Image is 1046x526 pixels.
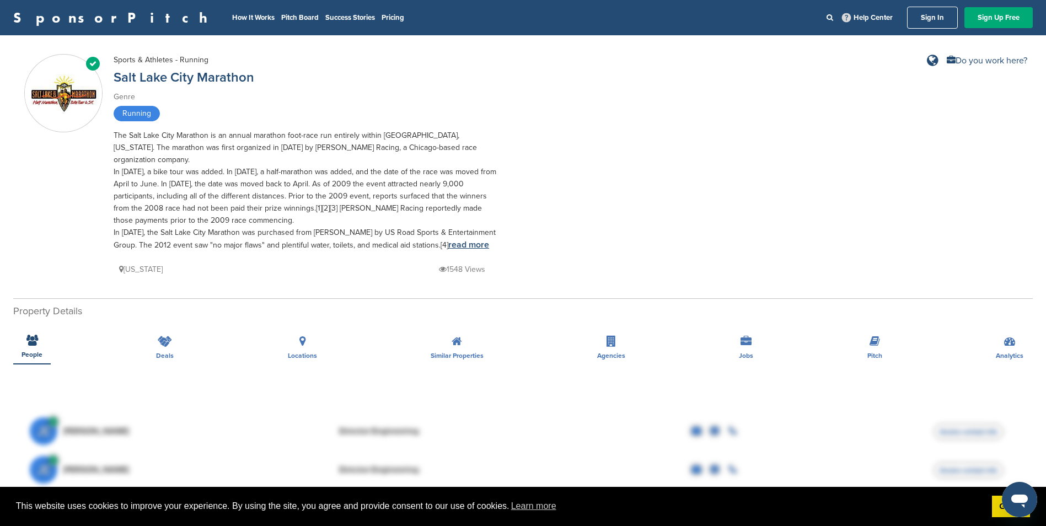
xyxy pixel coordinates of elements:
[63,427,130,436] span: [PERSON_NAME]
[22,351,42,358] span: People
[30,456,57,484] span: JE
[114,54,208,66] div: Sports & Athletes - Running
[281,13,319,22] a: Pitch Board
[325,13,375,22] a: Success Stories
[63,465,130,474] span: [PERSON_NAME]
[739,352,753,359] span: Jobs
[13,10,214,25] a: SponsorPitch
[339,427,504,436] div: Director Engineering
[934,462,1004,479] span: Access contact info
[114,69,254,85] a: Salt Lake City Marathon
[934,423,1004,440] span: Access contact info
[448,239,489,250] a: read more
[114,106,160,121] span: Running
[288,352,317,359] span: Locations
[30,412,1016,450] a: JE [PERSON_NAME] Director Engineering Access contact info
[13,304,1033,319] h2: Property Details
[114,130,500,251] div: The Salt Lake City Marathon is an annual marathon foot-race run entirely within [GEOGRAPHIC_DATA]...
[947,56,1027,65] a: Do you work here?
[907,7,958,29] a: Sign In
[156,352,174,359] span: Deals
[597,352,625,359] span: Agencies
[509,498,558,514] a: learn more about cookies
[964,7,1033,28] a: Sign Up Free
[996,352,1023,359] span: Analytics
[1002,482,1037,517] iframe: Button to launch messaging window
[16,498,983,514] span: This website uses cookies to improve your experience. By using the site, you agree and provide co...
[30,450,1016,489] a: JE [PERSON_NAME] Director Engineering Access contact info
[339,465,504,474] div: Director Engineering
[30,417,57,445] span: JE
[867,352,882,359] span: Pitch
[119,262,163,276] p: [US_STATE]
[431,352,484,359] span: Similar Properties
[840,11,895,24] a: Help Center
[439,262,485,276] p: 1548 Views
[382,13,404,22] a: Pricing
[25,74,102,114] img: Sponsorpitch & Salt Lake City Marathon
[232,13,275,22] a: How It Works
[114,91,500,103] div: Genre
[992,496,1030,518] a: dismiss cookie message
